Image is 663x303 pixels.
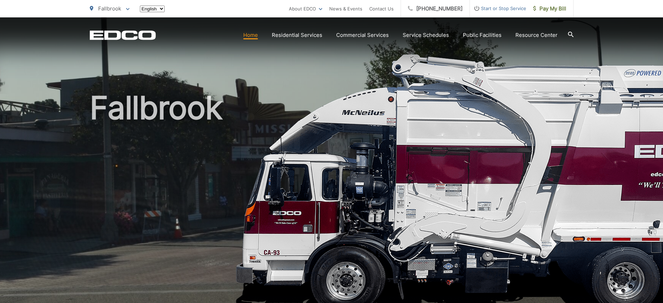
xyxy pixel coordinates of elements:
[533,5,566,13] span: Pay My Bill
[243,31,258,39] a: Home
[515,31,558,39] a: Resource Center
[98,5,121,12] span: Fallbrook
[336,31,389,39] a: Commercial Services
[369,5,394,13] a: Contact Us
[463,31,502,39] a: Public Facilities
[329,5,362,13] a: News & Events
[403,31,449,39] a: Service Schedules
[90,30,156,40] a: EDCD logo. Return to the homepage.
[140,6,165,12] select: Select a language
[289,5,322,13] a: About EDCO
[272,31,322,39] a: Residential Services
